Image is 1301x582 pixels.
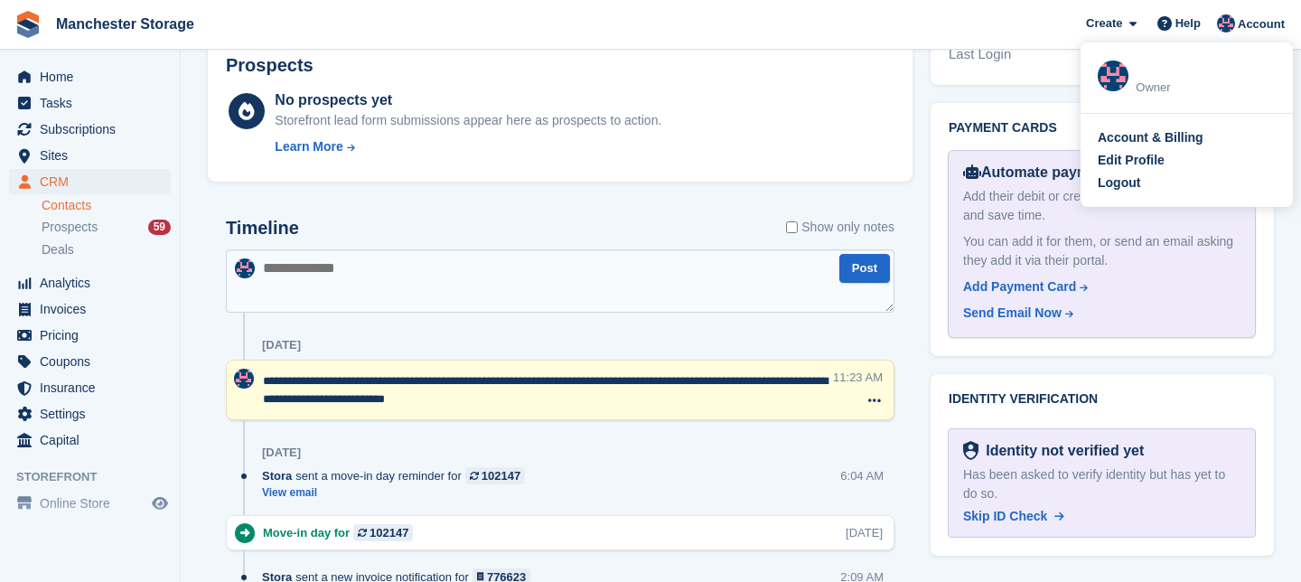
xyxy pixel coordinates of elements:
[9,401,171,427] a: menu
[978,440,1144,462] div: Identity not verified yet
[9,117,171,142] a: menu
[846,524,883,541] div: [DATE]
[40,491,148,516] span: Online Store
[148,220,171,235] div: 59
[275,111,661,130] div: Storefront lead form submissions appear here as prospects to action.
[1238,15,1285,33] span: Account
[42,219,98,236] span: Prospects
[40,169,148,194] span: CRM
[786,218,894,237] label: Show only notes
[40,296,148,322] span: Invoices
[949,392,1256,407] h2: Identity verification
[963,441,978,461] img: Identity Verification Ready
[42,218,171,237] a: Prospects 59
[963,187,1240,225] div: Add their debit or credit card to remove admin and save time.
[42,240,171,259] a: Deals
[963,162,1240,183] div: Automate payments
[275,89,661,111] div: No prospects yet
[9,375,171,400] a: menu
[1098,174,1276,192] a: Logout
[1098,174,1140,192] div: Logout
[16,468,180,486] span: Storefront
[149,493,171,514] a: Preview store
[40,401,148,427] span: Settings
[465,467,525,484] a: 102147
[262,467,534,484] div: sent a move-in day reminder for
[40,143,148,168] span: Sites
[14,11,42,38] img: stora-icon-8386f47178a22dfd0bd8f6a31ec36ba5ce8667c1dd55bd0f319d3a0aa187defe.svg
[262,467,292,484] span: Stora
[262,446,301,460] div: [DATE]
[9,296,171,322] a: menu
[226,55,314,76] h2: Prospects
[275,137,342,156] div: Learn More
[963,465,1240,503] div: Has been asked to verify identity but has yet to do so.
[42,197,171,214] a: Contacts
[9,349,171,374] a: menu
[949,44,1102,65] div: Last Login
[963,507,1064,526] a: Skip ID Check
[370,524,408,541] div: 102147
[963,232,1240,270] div: You can add it for them, or send an email asking they add it via their portal.
[49,9,201,39] a: Manchester Storage
[963,509,1047,523] span: Skip ID Check
[353,524,413,541] a: 102147
[40,64,148,89] span: Home
[40,117,148,142] span: Subscriptions
[42,241,74,258] span: Deals
[40,427,148,453] span: Capital
[963,277,1076,296] div: Add Payment Card
[40,323,148,348] span: Pricing
[40,349,148,374] span: Coupons
[263,524,422,541] div: Move-in day for
[963,304,1062,323] div: Send Email Now
[1136,79,1276,97] div: Owner
[262,338,301,352] div: [DATE]
[839,254,890,284] button: Post
[9,427,171,453] a: menu
[275,137,661,156] a: Learn More
[40,270,148,296] span: Analytics
[9,169,171,194] a: menu
[9,491,171,516] a: menu
[1098,128,1203,147] div: Account & Billing
[40,375,148,400] span: Insurance
[786,218,798,237] input: Show only notes
[833,369,883,386] div: 11:23 AM
[949,121,1256,136] h2: Payment cards
[1098,151,1276,170] a: Edit Profile
[840,467,884,484] div: 6:04 AM
[226,218,299,239] h2: Timeline
[9,64,171,89] a: menu
[40,90,148,116] span: Tasks
[9,90,171,116] a: menu
[963,277,1233,296] a: Add Payment Card
[262,485,534,501] a: View email
[9,270,171,296] a: menu
[1098,128,1276,147] a: Account & Billing
[1098,151,1165,170] div: Edit Profile
[1086,14,1122,33] span: Create
[9,143,171,168] a: menu
[482,467,520,484] div: 102147
[1175,14,1201,33] span: Help
[9,323,171,348] a: menu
